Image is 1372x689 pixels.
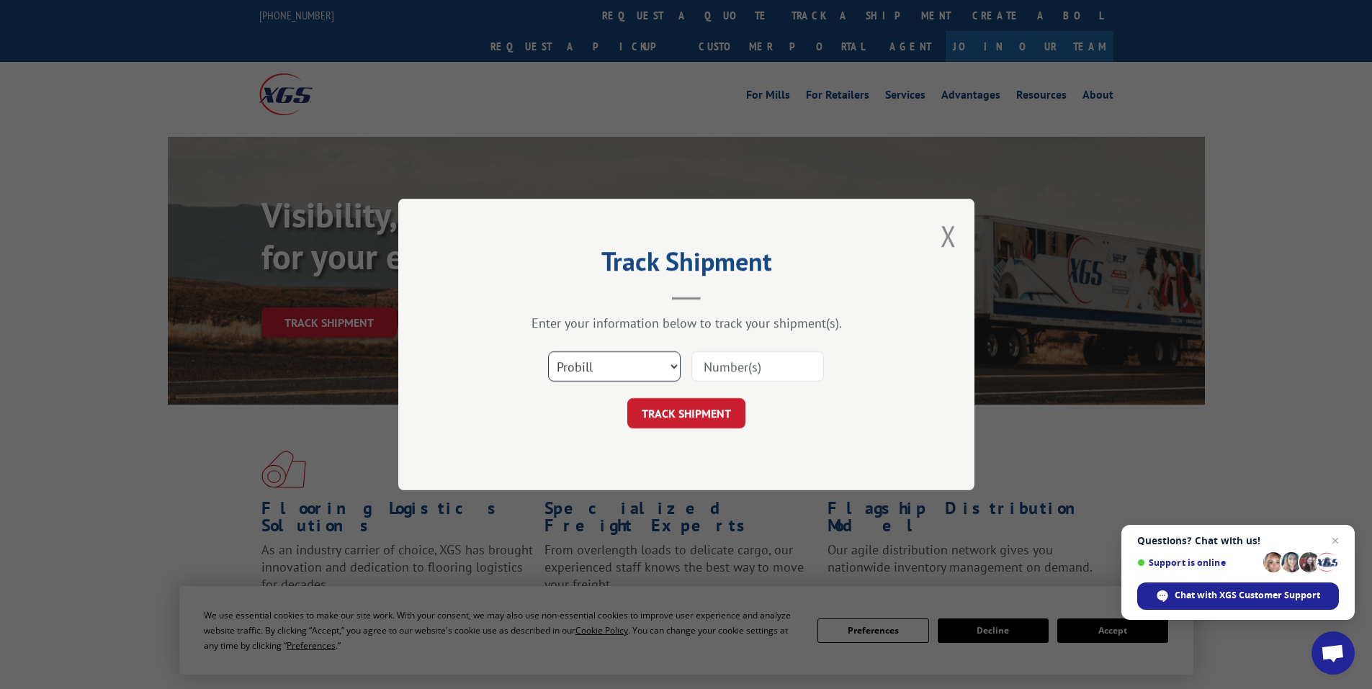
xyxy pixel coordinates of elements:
[627,398,745,428] button: TRACK SHIPMENT
[470,251,902,279] h2: Track Shipment
[1312,631,1355,675] div: Open chat
[691,351,824,382] input: Number(s)
[470,315,902,331] div: Enter your information below to track your shipment(s).
[1137,582,1339,610] div: Chat with XGS Customer Support
[1137,535,1339,546] span: Questions? Chat with us!
[941,217,956,255] button: Close modal
[1327,532,1344,549] span: Close chat
[1137,557,1258,568] span: Support is online
[1175,589,1320,602] span: Chat with XGS Customer Support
